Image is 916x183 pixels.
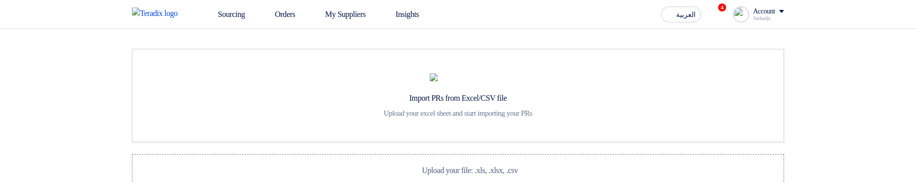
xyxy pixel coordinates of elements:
button: العربية [661,6,701,22]
a: My Suppliers [303,3,374,25]
div: Import PRs from Excel/CSV file [384,93,532,104]
a: Insights [374,3,427,25]
div: Upload your excel sheet and start importing your PRs [384,109,532,118]
img: Teradix logo [132,7,184,19]
a: Sourcing [196,3,253,25]
div: Sadsadjs [753,15,784,21]
span: 4 [718,3,726,11]
img: empty_state_list.svg [430,73,486,81]
span: Upload your file: .xls, .xlsx, .csv [422,166,518,175]
div: Account [753,7,775,16]
a: Orders [253,3,303,25]
span: العربية [676,11,696,18]
img: profile_test.png [733,6,749,22]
